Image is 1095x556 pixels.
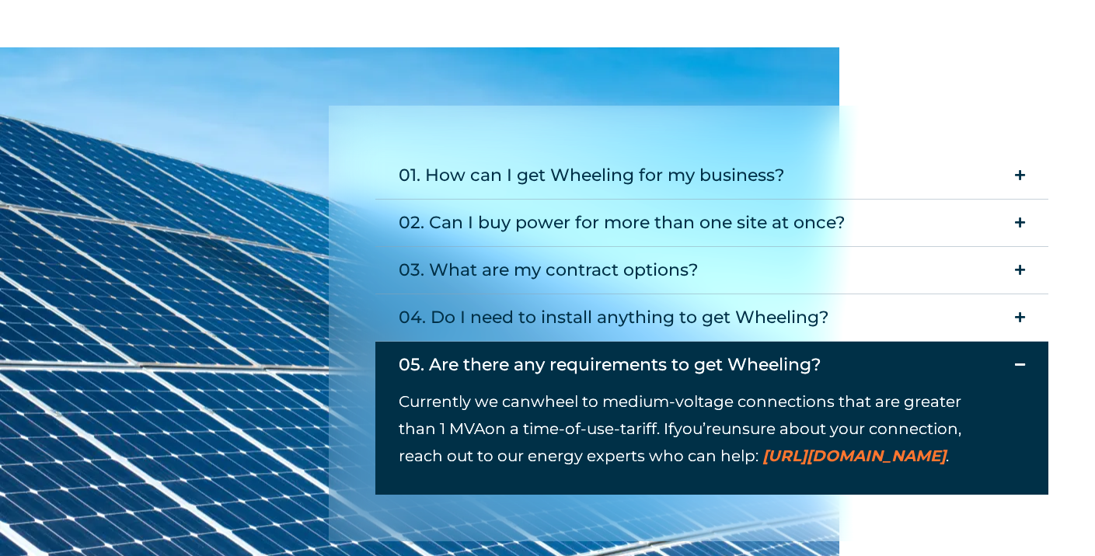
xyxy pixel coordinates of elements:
div: 03. What are my contract options? [399,255,699,286]
div: 05. Are there any requirements to get Wheeling? [399,349,821,381]
span: wheel to medium-voltage connections that are greater than 1 MVA [399,392,961,438]
summary: 03. What are my contract options? [375,247,1048,294]
summary: 01. How can I get Wheeling for my business? [375,152,1048,200]
div: 04. Do I need to install anything to get Wheeling? [399,302,829,333]
span: Currently we can [399,392,531,411]
summary: 04. Do I need to install anything to get Wheeling? [375,294,1048,342]
span: on a time-of-use-tariff [485,419,657,438]
a: [URL][DOMAIN_NAME] [762,447,946,465]
summary: 05. Are there any requirements to get Wheeling? [375,342,1048,388]
div: 01. How can I get Wheeling for my business? [399,160,785,191]
summary: 02. Can I buy power for more than one site at once? [375,200,1048,247]
span: unsure about your connection, reach out to our energy experts who can help: [399,419,961,465]
span: . [946,447,949,465]
span: you’re [674,419,721,438]
div: Accordion. Open links with Enter or Space, close with Escape, and navigate with Arrow Keys [375,152,1048,495]
div: 02. Can I buy power for more than one site at once? [399,207,846,238]
span: . If [657,419,674,438]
